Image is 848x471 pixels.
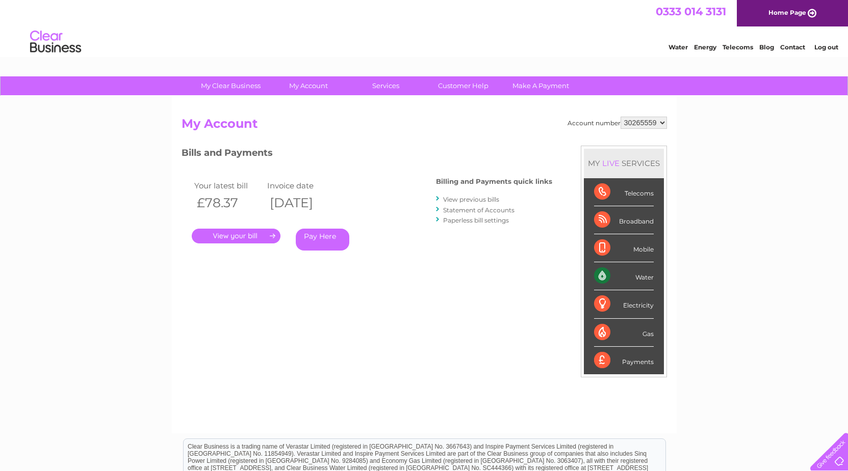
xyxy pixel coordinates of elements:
div: Telecoms [594,178,654,206]
a: View previous bills [443,196,499,203]
div: Broadband [594,206,654,234]
img: logo.png [30,26,82,58]
h4: Billing and Payments quick links [436,178,552,185]
a: Telecoms [723,43,753,51]
a: My Account [266,76,350,95]
div: MY SERVICES [584,149,664,178]
div: Mobile [594,234,654,262]
a: Services [344,76,428,95]
a: Pay Here [296,229,349,251]
div: Gas [594,319,654,347]
a: Customer Help [421,76,505,95]
a: Water [669,43,688,51]
a: Statement of Accounts [443,206,515,214]
th: [DATE] [265,192,338,213]
h3: Bills and Payments [182,146,552,163]
div: Electricity [594,290,654,318]
a: Energy [694,43,716,51]
a: Blog [759,43,774,51]
td: Invoice date [265,179,338,192]
td: Your latest bill [192,179,265,192]
a: Log out [814,43,838,51]
th: £78.37 [192,192,265,213]
a: My Clear Business [189,76,273,95]
div: LIVE [600,158,622,168]
a: Make A Payment [499,76,583,95]
div: Account number [568,117,667,129]
h2: My Account [182,117,667,136]
a: . [192,229,280,243]
a: Contact [780,43,805,51]
a: Paperless bill settings [443,216,509,224]
a: 0333 014 3131 [656,5,726,18]
div: Clear Business is a trading name of Verastar Limited (registered in [GEOGRAPHIC_DATA] No. 3667643... [184,6,665,49]
div: Water [594,262,654,290]
div: Payments [594,347,654,374]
